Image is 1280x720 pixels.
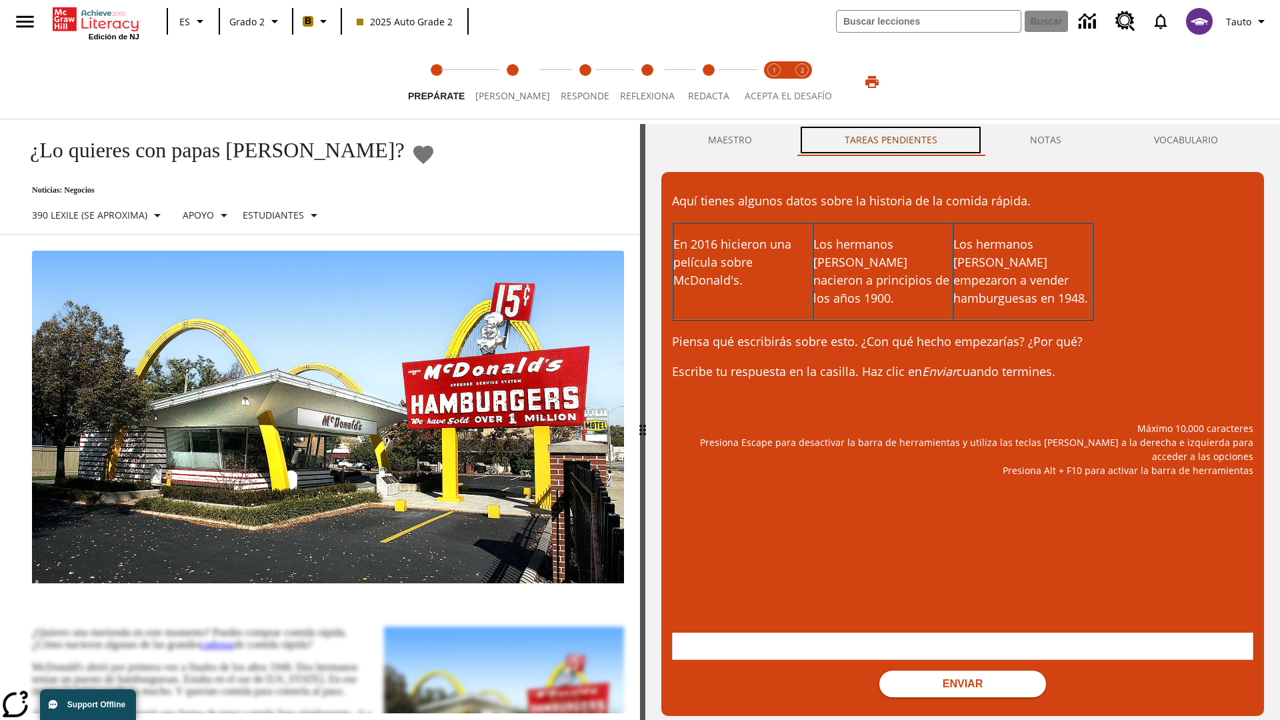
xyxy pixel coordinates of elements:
span: ES [179,15,190,29]
div: Portada [53,5,139,41]
button: Acepta el desafío contesta step 2 of 2 [783,45,821,119]
img: avatar image [1186,8,1213,35]
button: Prepárate step 1 of 5 [397,45,475,119]
p: Apoyo [183,208,214,222]
img: Uno de los primeros locales de McDonald's, con el icónico letrero rojo y los arcos amarillos. [32,251,624,584]
button: Seleccionar estudiante [237,203,327,227]
span: [PERSON_NAME] [475,89,550,102]
button: Boost El color de la clase es anaranjado claro. Cambiar el color de la clase. [297,9,337,33]
button: Lee step 2 of 5 [465,45,561,119]
a: Centro de información [1071,3,1107,40]
p: Los hermanos [PERSON_NAME] nacieron a principios de los años 1900. [813,235,952,307]
button: Maestro [661,124,798,156]
button: Imprimir [851,70,893,94]
span: Edición de NJ [89,33,139,41]
button: Lenguaje: ES, Selecciona un idioma [172,9,215,33]
p: Escribe tu respuesta en la casilla. Haz clic en cuando termines. [672,363,1253,381]
p: En 2016 hicieron una película sobre McDonald's. [673,235,812,289]
input: Buscar campo [837,11,1021,32]
span: Responde [561,89,609,102]
text: 1 [773,66,776,75]
button: VOCABULARIO [1107,124,1264,156]
p: 390 Lexile (Se aproxima) [32,208,147,222]
p: Los hermanos [PERSON_NAME] empezaron a vender hamburguesas en 1948. [953,235,1092,307]
p: Máximo 10,000 caracteres [672,421,1253,435]
button: TAREAS PENDIENTES [798,124,983,156]
button: Abrir el menú lateral [5,2,45,41]
button: Perfil/Configuración [1221,9,1275,33]
p: Estudiantes [243,208,304,222]
p: Noticias: Negocios [16,185,435,195]
span: Grado 2 [229,15,265,29]
span: Prepárate [408,91,465,101]
button: Tipo de apoyo, Apoyo [177,203,237,227]
span: Tauto [1226,15,1251,29]
span: 2025 Auto Grade 2 [357,15,453,29]
a: Centro de recursos, Se abrirá en una pestaña nueva. [1107,3,1143,39]
p: Presiona Escape para desactivar la barra de herramientas y utiliza las teclas [PERSON_NAME] a la ... [672,435,1253,463]
p: Presiona Alt + F10 para activar la barra de herramientas [672,463,1253,477]
button: Responde step 3 of 5 [550,45,620,119]
button: Enviar [879,671,1046,697]
button: Support Offline [40,689,136,720]
button: Reflexiona step 4 of 5 [609,45,685,119]
text: 2 [801,66,804,75]
span: ACEPTA EL DESAFÍO [745,89,832,102]
body: Máximo 10,000 caracteres Presiona Escape para desactivar la barra de herramientas y utiliza las t... [11,11,189,25]
a: Notificaciones [1143,4,1178,39]
div: Instructional Panel Tabs [661,124,1264,156]
span: B [305,13,311,29]
p: Aquí tienes algunos datos sobre la historia de la comida rápida. [672,192,1253,210]
button: Acepta el desafío lee step 1 of 2 [755,45,793,119]
div: Pulsa la tecla de intro o la barra espaciadora y luego presiona las flechas de derecha e izquierd... [640,124,645,720]
button: Añadir a mis Favoritas - ¿Lo quieres con papas fritas? [411,143,435,166]
em: Enviar [922,363,957,379]
button: Grado: Grado 2, Elige un grado [224,9,288,33]
div: activity [645,124,1280,720]
button: Seleccione Lexile, 390 Lexile (Se aproxima) [27,203,171,227]
h1: ¿Lo quieres con papas [PERSON_NAME]? [16,138,405,163]
span: Reflexiona [620,89,675,102]
span: Redacta [688,89,729,102]
span: Support Offline [67,700,125,709]
p: Piensa qué escribirás sobre esto. ¿Con qué hecho empezarías? ¿Por qué? [672,333,1253,351]
button: NOTAS [983,124,1107,156]
button: Escoja un nuevo avatar [1178,4,1221,39]
button: Redacta step 5 of 5 [675,45,743,119]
